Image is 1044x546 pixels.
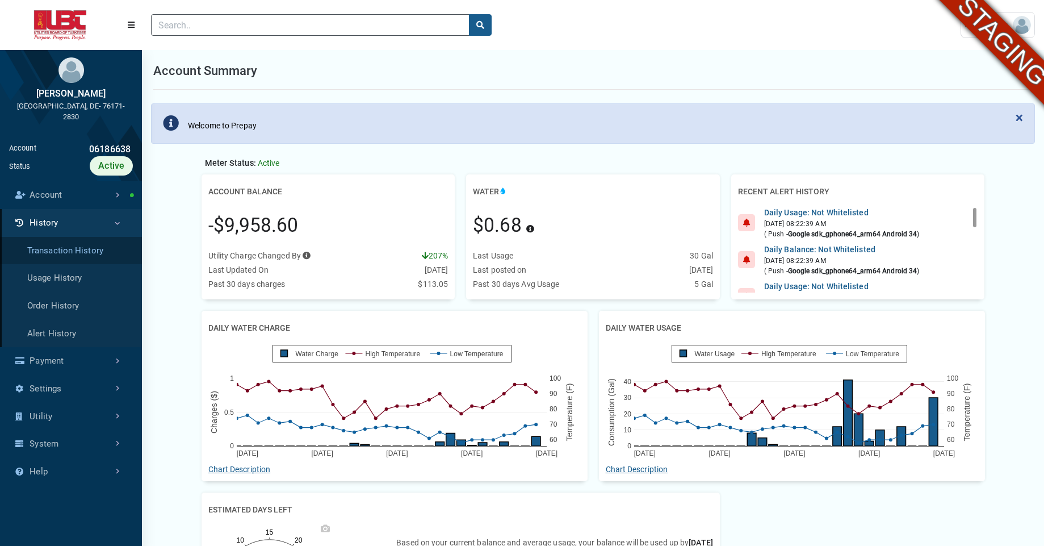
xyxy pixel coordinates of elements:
a: Chart Description [208,465,271,474]
div: ( Push - ) [764,229,920,239]
div: Daily Usage: Not Whitelisted [764,281,920,293]
div: 5 Gal [694,278,713,290]
div: Status [9,161,31,172]
div: Daily Usage: Not Whitelisted [764,207,920,219]
span: User Settings [965,19,1013,31]
h1: Account Summary [153,61,258,80]
h2: Water [473,181,507,202]
button: Menu [120,15,142,35]
h2: Estimated days left [208,499,292,520]
input: Search [151,14,469,36]
div: -$9,958.60 [208,211,299,240]
div: $113.05 [418,278,448,290]
h2: Account Balance [208,181,282,202]
div: Account [9,143,36,156]
span: Meter Status: [205,159,256,168]
div: Past 30 days charges [208,278,286,290]
b: Google sdk_gphone64_arm64 Android 34 [788,230,917,238]
a: Chart Description [606,465,668,474]
div: Past 30 days Avg Usage [473,278,559,290]
div: Daily Balance: Not Whitelisted [764,244,920,256]
span: × [1016,110,1023,126]
b: Google sdk_gphone64_arm64 Android 34 [788,267,917,275]
button: Close [1004,104,1034,131]
div: Last Updated On [208,264,269,276]
span: 207% [422,251,448,260]
div: Utility Charge Changed By [208,250,311,262]
div: ( Push - ) [764,266,920,276]
span: Active [258,159,280,168]
div: Last Usage [473,250,513,262]
h2: Daily Water Usage [606,318,681,339]
div: Active [90,156,133,176]
span: $0.68 [473,214,522,236]
div: 06186638 [36,143,133,156]
a: User Settings [961,12,1035,38]
div: Last posted on [473,264,526,276]
div: Welcome to Prepay [188,120,257,132]
h2: Recent Alert History [738,181,829,202]
h2: Daily Water Charge [208,318,290,339]
div: [DATE] [689,264,713,276]
div: [DATE] 08:22:39 AM [764,219,920,229]
div: [DATE] 08:22:39 AM [764,256,920,266]
div: [PERSON_NAME] [9,87,133,101]
div: [DATE] [425,264,448,276]
button: search [469,14,492,36]
div: 30 Gal [690,250,713,262]
div: [GEOGRAPHIC_DATA], DE- 76171-2830 [9,101,133,122]
img: ALTSK Logo [9,10,111,40]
